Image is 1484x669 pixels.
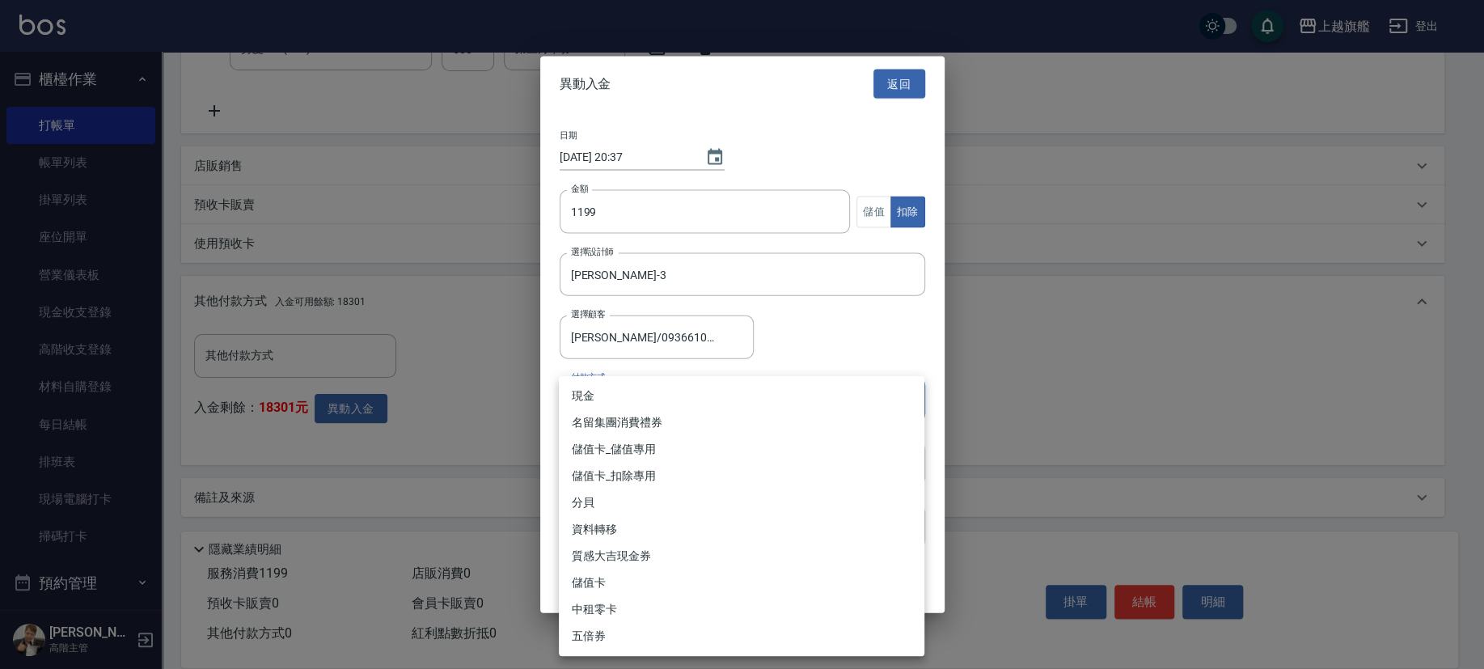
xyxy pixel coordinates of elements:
li: 中租零卡 [559,596,924,623]
li: 儲值卡_儲值專用 [559,436,924,463]
li: 資料轉移 [559,516,924,543]
li: 儲值卡 [559,569,924,596]
li: 分貝 [559,489,924,516]
li: 儲值卡_扣除專用 [559,463,924,489]
li: 五倍券 [559,623,924,650]
li: 名留集團消費禮券 [559,409,924,436]
li: 質感大吉現金券 [559,543,924,569]
li: 現金 [559,383,924,409]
